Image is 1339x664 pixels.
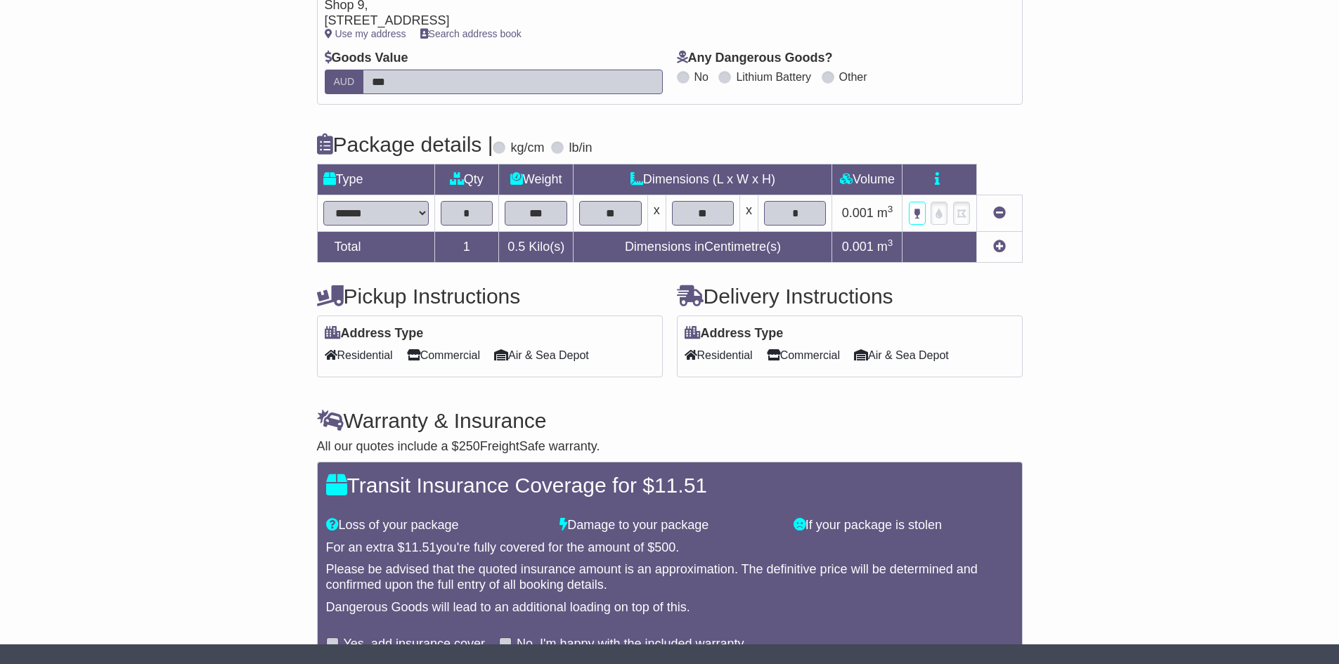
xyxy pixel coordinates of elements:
[405,540,436,554] span: 11.51
[574,164,832,195] td: Dimensions (L x W x H)
[326,540,1014,556] div: For an extra $ you're fully covered for the amount of $ .
[325,344,393,366] span: Residential
[839,70,867,84] label: Other
[317,285,663,308] h4: Pickup Instructions
[654,540,675,554] span: 500
[499,231,574,262] td: Kilo(s)
[434,164,499,195] td: Qty
[317,409,1023,432] h4: Warranty & Insurance
[326,600,1014,616] div: Dangerous Goods will lead to an additional loading on top of this.
[677,51,833,66] label: Any Dangerous Goods?
[325,326,424,341] label: Address Type
[654,474,707,497] span: 11.51
[854,344,949,366] span: Air & Sea Depot
[420,28,522,39] a: Search address book
[499,164,574,195] td: Weight
[685,326,784,341] label: Address Type
[494,344,589,366] span: Air & Sea Depot
[736,70,811,84] label: Lithium Battery
[325,70,364,94] label: AUD
[685,344,753,366] span: Residential
[507,240,525,254] span: 0.5
[317,133,493,156] h4: Package details |
[993,206,1006,220] a: Remove this item
[888,237,893,248] sup: 3
[407,344,480,366] span: Commercial
[325,28,406,39] a: Use my address
[434,231,499,262] td: 1
[647,195,666,231] td: x
[677,285,1023,308] h4: Delivery Instructions
[326,562,1014,592] div: Please be advised that the quoted insurance amount is an approximation. The definitive price will...
[325,13,637,29] div: [STREET_ADDRESS]
[344,637,485,652] label: Yes, add insurance cover
[317,439,1023,455] div: All our quotes include a $ FreightSafe warranty.
[993,240,1006,254] a: Add new item
[694,70,709,84] label: No
[842,206,874,220] span: 0.001
[877,240,893,254] span: m
[740,195,758,231] td: x
[787,518,1021,533] div: If your package is stolen
[319,518,553,533] div: Loss of your package
[888,204,893,214] sup: 3
[832,164,903,195] td: Volume
[552,518,787,533] div: Damage to your package
[767,344,840,366] span: Commercial
[510,141,544,156] label: kg/cm
[317,164,434,195] td: Type
[569,141,592,156] label: lb/in
[317,231,434,262] td: Total
[877,206,893,220] span: m
[325,51,408,66] label: Goods Value
[574,231,832,262] td: Dimensions in Centimetre(s)
[842,240,874,254] span: 0.001
[459,439,480,453] span: 250
[517,637,744,652] label: No, I'm happy with the included warranty
[326,474,1014,497] h4: Transit Insurance Coverage for $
